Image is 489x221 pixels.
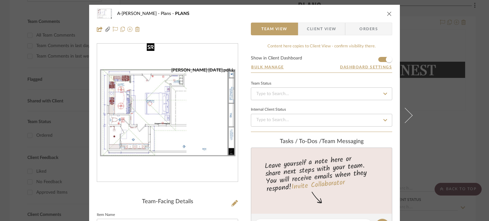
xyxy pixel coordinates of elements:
[280,139,322,144] span: Tasks / To-Dos /
[161,11,175,16] span: Plans
[97,7,112,20] img: 39333131-c61c-49f5-b114-882b83090222_48x40.jpg
[291,177,345,193] a: Invite Collaborator
[386,11,392,17] button: close
[97,213,115,217] label: Item Name
[117,11,161,16] span: A-[PERSON_NAME]
[135,27,140,32] img: Remove from project
[175,11,189,16] span: PLANS
[251,82,271,85] div: Team Status
[251,108,286,111] div: Internal Client Status
[97,198,238,205] div: Team-Facing Details
[171,67,235,73] div: [PERSON_NAME] [DATE].pdf
[352,23,385,35] span: Orders
[261,23,287,35] span: Team View
[97,67,238,158] img: 39333131-c61c-49f5-b114-882b83090222_436x436.jpg
[250,152,393,195] div: Leave yourself a note here or share next steps with your team. You will receive emails when they ...
[307,23,336,35] span: Client View
[251,43,392,50] div: Content here copies to Client View - confirm visibility there.
[251,64,284,70] button: Bulk Manage
[340,64,392,70] button: Dashboard Settings
[251,87,392,100] input: Type to Search…
[251,138,392,145] div: team Messaging
[251,114,392,127] input: Type to Search…
[97,67,238,158] div: 0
